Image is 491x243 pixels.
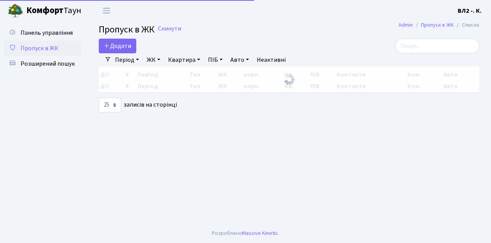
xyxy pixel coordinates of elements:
a: Пропуск в ЖК [4,41,81,56]
li: Список [454,21,479,29]
a: Неактивні [254,53,289,66]
span: Пропуск в ЖК [99,23,155,36]
span: Пропуск в ЖК [21,44,58,53]
img: Обробка... [283,73,295,86]
a: Квартира [165,53,203,66]
a: Панель управління [4,25,81,41]
a: Розширений пошук [4,56,81,71]
button: Переключити навігацію [97,4,116,17]
b: Комфорт [26,4,64,17]
a: Додати [99,39,136,53]
a: Авто [227,53,252,66]
img: logo.png [8,3,23,19]
label: записів на сторінці [99,98,177,112]
span: Панель управління [21,29,73,37]
div: Розроблено . [212,229,279,238]
a: Admin [398,21,413,29]
a: ВЛ2 -. К. [458,6,482,15]
input: Пошук... [395,39,479,53]
a: Скинути [158,25,181,32]
a: ПІБ [205,53,226,66]
a: ЖК [144,53,163,66]
select: записів на сторінці [99,98,121,112]
nav: breadcrumb [387,17,491,33]
a: Massive Kinetic [242,229,278,237]
b: ВЛ2 -. К. [458,7,482,15]
a: Період [112,53,142,66]
span: Додати [104,42,131,50]
span: Таун [26,4,81,17]
span: Розширений пошук [21,59,75,68]
a: Пропуск в ЖК [421,21,454,29]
